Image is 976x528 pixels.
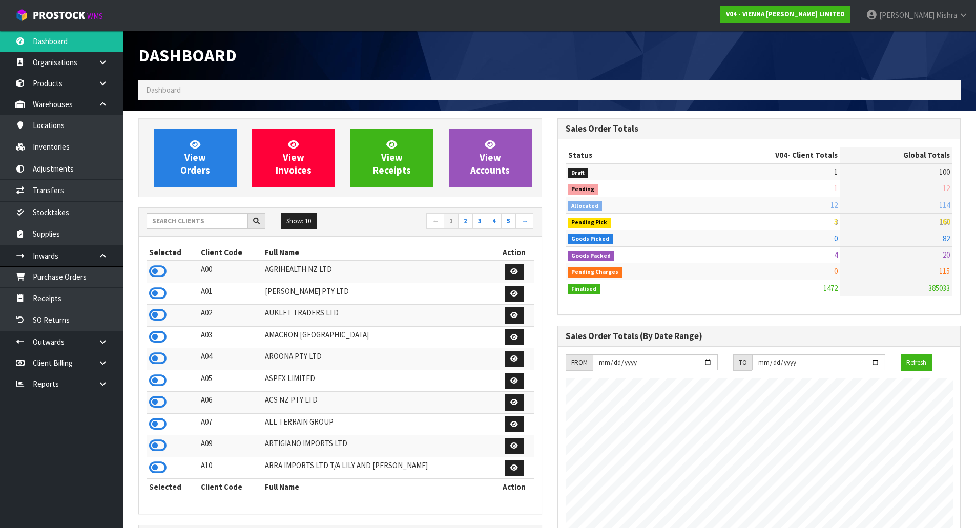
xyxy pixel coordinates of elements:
[936,10,957,20] span: Mishra
[834,250,838,260] span: 4
[901,354,932,371] button: Refresh
[154,129,237,187] a: ViewOrders
[198,305,263,327] td: A02
[198,283,263,305] td: A01
[262,283,494,305] td: [PERSON_NAME] PTY LTD
[444,213,459,229] a: 1
[943,234,950,243] span: 82
[350,129,433,187] a: ViewReceipts
[276,138,312,177] span: View Invoices
[262,261,494,283] td: AGRIHEALTH NZ LTD
[180,138,210,177] span: View Orders
[720,6,850,23] a: V04 - VIENNA [PERSON_NAME] LIMITED
[568,201,603,212] span: Allocated
[495,479,534,495] th: Action
[928,283,950,293] span: 385033
[879,10,935,20] span: [PERSON_NAME]
[262,370,494,392] td: ASPEX LIMITED
[198,413,263,435] td: A07
[262,244,494,261] th: Full Name
[943,250,950,260] span: 20
[834,266,838,276] span: 0
[501,213,516,229] a: 5
[348,213,534,231] nav: Page navigation
[373,138,411,177] span: View Receipts
[939,200,950,210] span: 114
[458,213,473,229] a: 2
[426,213,444,229] a: ←
[147,244,198,261] th: Selected
[87,11,103,21] small: WMS
[834,234,838,243] span: 0
[198,370,263,392] td: A05
[568,168,589,178] span: Draft
[568,184,598,195] span: Pending
[198,435,263,457] td: A09
[823,283,838,293] span: 1472
[198,261,263,283] td: A00
[939,266,950,276] span: 115
[147,213,248,229] input: Search clients
[138,45,237,66] span: Dashboard
[470,138,510,177] span: View Accounts
[449,129,532,187] a: ViewAccounts
[566,354,593,371] div: FROM
[262,305,494,327] td: AUKLET TRADERS LTD
[568,234,613,244] span: Goods Picked
[733,354,752,371] div: TO
[262,457,494,479] td: ARRA IMPORTS LTD T/A LILY AND [PERSON_NAME]
[943,183,950,193] span: 12
[198,479,263,495] th: Client Code
[568,284,600,294] span: Finalised
[252,129,335,187] a: ViewInvoices
[262,413,494,435] td: ALL TERRAIN GROUP
[198,326,263,348] td: A03
[840,147,952,163] th: Global Totals
[33,9,85,22] span: ProStock
[198,244,263,261] th: Client Code
[775,150,787,160] span: V04
[262,348,494,370] td: AROONA PTY LTD
[281,213,317,229] button: Show: 10
[147,479,198,495] th: Selected
[262,392,494,414] td: ACS NZ PTY LTD
[198,457,263,479] td: A10
[939,217,950,226] span: 160
[568,251,615,261] span: Goods Packed
[15,9,28,22] img: cube-alt.png
[262,479,494,495] th: Full Name
[198,392,263,414] td: A06
[262,435,494,457] td: ARTIGIANO IMPORTS LTD
[568,267,622,278] span: Pending Charges
[566,331,953,341] h3: Sales Order Totals (By Date Range)
[834,167,838,177] span: 1
[472,213,487,229] a: 3
[515,213,533,229] a: →
[146,85,181,95] span: Dashboard
[566,124,953,134] h3: Sales Order Totals
[834,217,838,226] span: 3
[726,10,845,18] strong: V04 - VIENNA [PERSON_NAME] LIMITED
[939,167,950,177] span: 100
[566,147,694,163] th: Status
[487,213,502,229] a: 4
[262,326,494,348] td: AMACRON [GEOGRAPHIC_DATA]
[495,244,534,261] th: Action
[694,147,840,163] th: - Client Totals
[568,218,611,228] span: Pending Pick
[198,348,263,370] td: A04
[830,200,838,210] span: 12
[834,183,838,193] span: 1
